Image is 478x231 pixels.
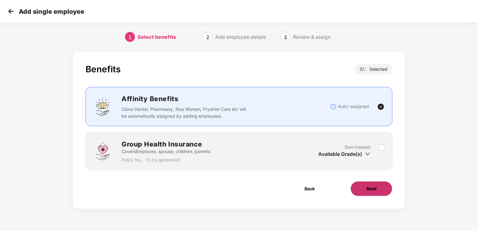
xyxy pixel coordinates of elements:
[93,97,112,116] img: svg+xml;base64,PHN2ZyBpZD0iQWZmaW5pdHlfQmVuZWZpdHMiIGRhdGEtbmFtZT0iQWZmaW5pdHkgQmVuZWZpdHMiIHhtbG...
[366,185,377,192] span: Next
[122,148,210,155] p: Covers Employee, spouse, children, parents
[93,142,112,161] img: svg+xml;base64,PHN2ZyBpZD0iR3JvdXBfSGVhbHRoX0luc3VyYW5jZSIgZGF0YS1uYW1lPSJHcm91cCBIZWFsdGggSW5zdX...
[206,34,209,40] span: 2
[330,104,336,110] img: svg+xml;base64,PHN2ZyBpZD0iSW5mb18tXzMyeDMyIiBkYXRhLW5hbWU9IkluZm8gLSAzMngzMiIgeG1sbnM9Imh0dHA6Ly...
[318,151,370,157] div: Available Grade(s)
[304,185,315,192] span: Back
[122,94,330,104] h2: Affinity Benefits
[6,7,16,16] img: svg+xml;base64,PHN2ZyB4bWxucz0iaHR0cDovL3d3dy53My5vcmcvMjAwMC9zdmciIHdpZHRoPSIzMCIgaGVpZ2h0PSIzMC...
[122,106,247,120] p: Clove Dental, Pharmeasy, Nua Women, Prystine Care etc will be automatically assigned by adding em...
[355,64,392,74] div: 0 / Selected
[86,64,121,74] div: Benefits
[138,32,176,42] div: Select benefits
[284,34,287,40] span: 3
[377,103,385,110] img: svg+xml;base64,PHN2ZyBpZD0iVGljay0yNHgyNCIgeG1sbnM9Imh0dHA6Ly93d3cudzMub3JnLzIwMDAvc3ZnIiB3aWR0aD...
[19,8,84,15] p: Add single employee
[289,181,330,196] button: Back
[215,32,266,42] div: Add employee details
[128,34,132,40] span: 1
[122,139,210,149] h2: Group Health Insurance
[293,32,330,42] div: Review & assign
[122,157,210,163] p: Policy No. - To be generated
[345,144,370,151] p: Sum Insured
[338,103,369,110] p: Auto-assigned
[365,151,370,157] span: down
[364,66,369,72] span: 1
[351,181,392,196] button: Next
